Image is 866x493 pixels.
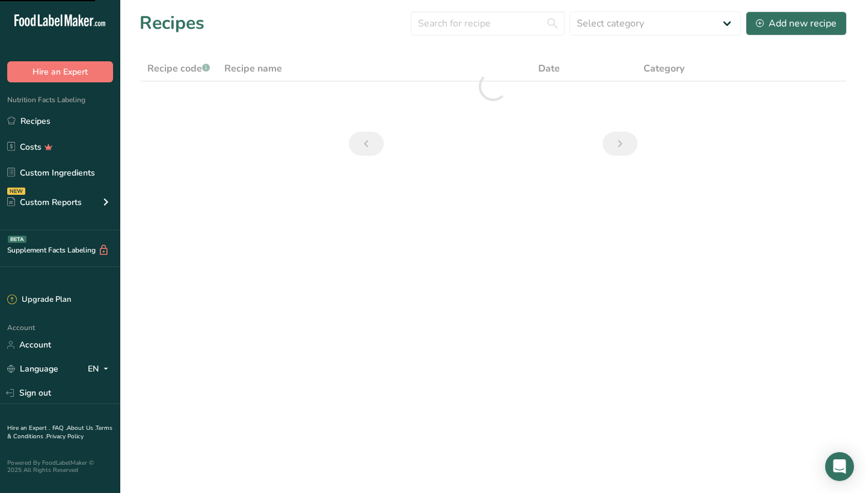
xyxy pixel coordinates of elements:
[7,294,71,306] div: Upgrade Plan
[746,11,847,35] button: Add new recipe
[603,132,637,156] a: Next page
[7,188,25,195] div: NEW
[349,132,384,156] a: Previous page
[7,358,58,379] a: Language
[140,10,204,37] h1: Recipes
[756,16,837,31] div: Add new recipe
[7,459,113,474] div: Powered By FoodLabelMaker © 2025 All Rights Reserved
[8,236,26,243] div: BETA
[7,196,82,209] div: Custom Reports
[7,424,112,441] a: Terms & Conditions .
[7,424,50,432] a: Hire an Expert .
[825,452,854,481] div: Open Intercom Messenger
[52,424,67,432] a: FAQ .
[411,11,565,35] input: Search for recipe
[46,432,84,441] a: Privacy Policy
[67,424,96,432] a: About Us .
[7,61,113,82] button: Hire an Expert
[88,362,113,376] div: EN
